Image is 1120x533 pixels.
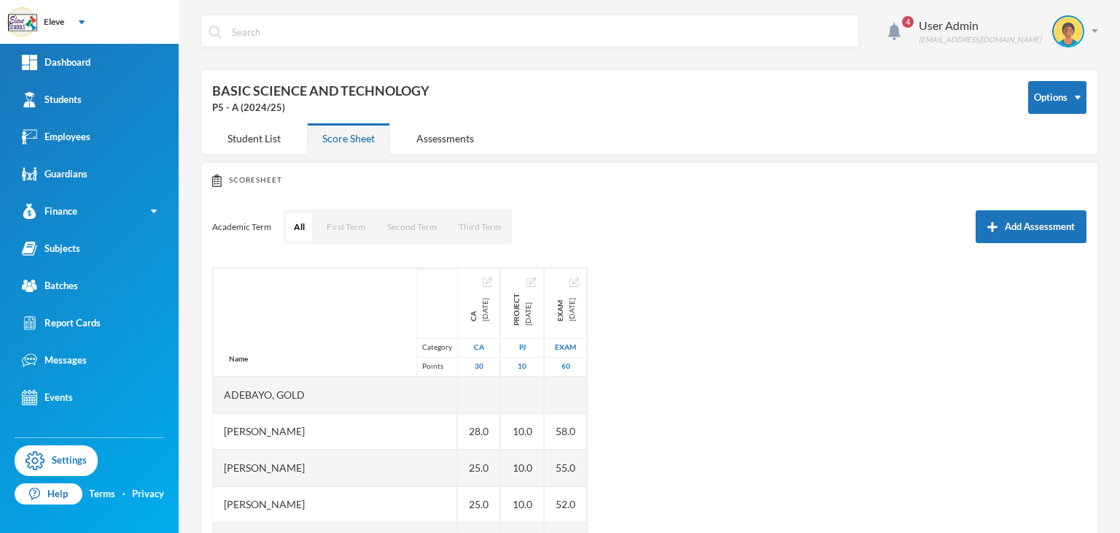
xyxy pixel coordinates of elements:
div: 60 [545,357,586,376]
div: Dashboard [22,55,90,70]
div: Score Sheet [307,123,390,154]
div: 58.0 [545,413,587,450]
button: Edit Assessment [483,276,492,288]
div: [PERSON_NAME] [213,413,457,450]
a: Help [15,483,82,505]
div: Project [510,294,534,326]
div: 10.0 [501,486,544,523]
div: 55.0 [545,450,587,486]
button: Options [1028,81,1086,114]
div: Project [501,338,543,357]
span: CA [467,298,479,321]
div: Scoresheet [212,174,1086,187]
div: Guardians [22,166,87,182]
img: edit [483,277,492,287]
div: 25.0 [458,450,500,486]
div: Events [22,390,73,405]
img: edit [526,277,536,287]
div: 28.0 [458,413,500,450]
button: Edit Assessment [526,276,536,288]
img: logo [8,8,37,37]
div: P5 - A (2024/25) [212,101,1006,115]
a: Settings [15,445,98,476]
button: First Term [319,213,373,241]
a: Privacy [132,487,164,502]
button: All [287,213,312,241]
button: Third Term [451,213,508,241]
div: Employees [22,129,90,145]
p: Academic Term [212,221,271,233]
img: search [209,26,222,39]
div: Subjects [22,241,80,256]
div: Adebayo, Gold [213,377,457,413]
span: Exam [554,298,566,321]
div: Messages [22,353,87,368]
button: Edit Assessment [569,276,579,288]
div: User Admin [919,17,1041,34]
button: Second Term [380,213,444,241]
div: Assessments [401,123,489,154]
div: 30 [458,357,499,376]
div: Eleve [44,15,64,28]
div: [EMAIL_ADDRESS][DOMAIN_NAME] [919,34,1041,45]
div: Students [22,92,82,107]
div: Continuous Assessment [458,338,499,357]
div: · [122,487,125,502]
div: Finance [22,204,77,219]
img: STUDENT [1054,17,1083,46]
div: Student List [212,123,296,154]
div: [PERSON_NAME] [213,450,457,486]
a: Terms [89,487,115,502]
div: Continuous Assessment [467,298,491,321]
div: [PERSON_NAME] [213,486,457,523]
div: 10.0 [501,413,544,450]
div: Category [416,338,457,357]
div: Points [416,357,457,376]
div: Name [214,342,263,376]
img: edit [569,277,579,287]
span: 4 [902,16,914,28]
div: Examination [545,338,586,357]
div: Report Cards [22,315,101,331]
div: 25.0 [458,486,500,523]
input: Search [230,15,851,48]
div: 52.0 [545,486,587,523]
div: 10 [501,357,543,376]
div: 10.0 [501,450,544,486]
button: Add Assessment [976,210,1086,243]
div: BASIC SCIENCE AND TECHNOLOGY [212,81,1006,115]
div: Batches [22,278,78,294]
div: Examination [554,298,577,321]
span: Project [510,294,522,326]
